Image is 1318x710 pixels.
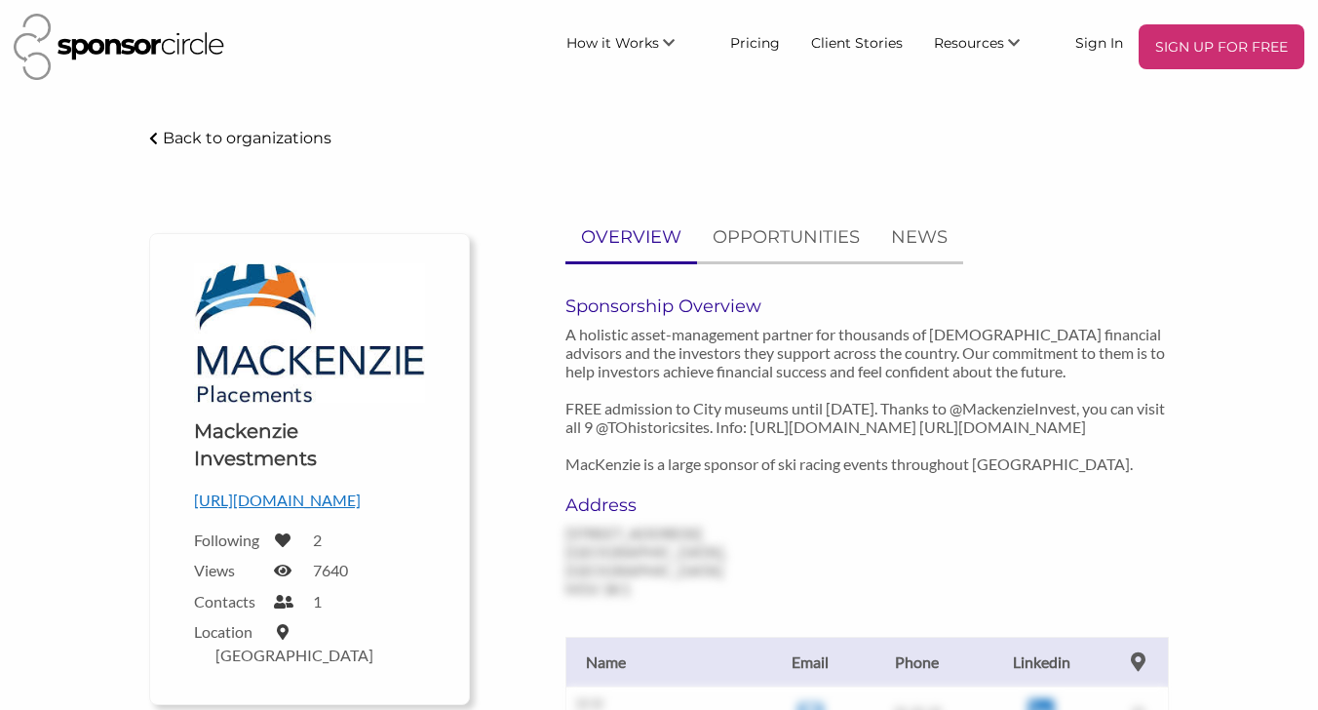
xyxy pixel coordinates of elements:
[215,646,373,664] label: [GEOGRAPHIC_DATA]
[565,494,747,516] h6: Address
[581,223,681,252] p: OVERVIEW
[194,263,424,404] img: Mackenie Financial, Logo
[566,637,761,687] th: Name
[1146,32,1297,61] p: SIGN UP FOR FREE
[891,223,948,252] p: NEWS
[860,637,975,687] th: Phone
[934,34,1004,52] span: Resources
[163,129,331,147] p: Back to organizations
[194,592,262,611] label: Contacts
[194,622,262,641] label: Location
[918,24,1060,69] li: Resources
[975,637,1108,687] th: Linkedin
[194,531,262,549] label: Following
[194,561,262,579] label: Views
[14,14,224,80] img: Sponsor Circle Logo
[313,531,322,549] label: 2
[761,637,860,687] th: Email
[1060,24,1139,59] a: Sign In
[313,561,348,579] label: 7640
[566,34,659,52] span: How it Works
[565,325,1168,473] p: A holistic asset-management partner for thousands of [DEMOGRAPHIC_DATA] financial advisors and th...
[713,223,860,252] p: OPPORTUNITIES
[715,24,795,59] a: Pricing
[194,488,424,513] p: [URL][DOMAIN_NAME]
[194,417,424,472] h1: Mackenzie Investments
[313,592,322,611] label: 1
[565,296,1168,317] h6: Sponsorship Overview
[551,24,715,69] li: How it Works
[795,24,918,59] a: Client Stories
